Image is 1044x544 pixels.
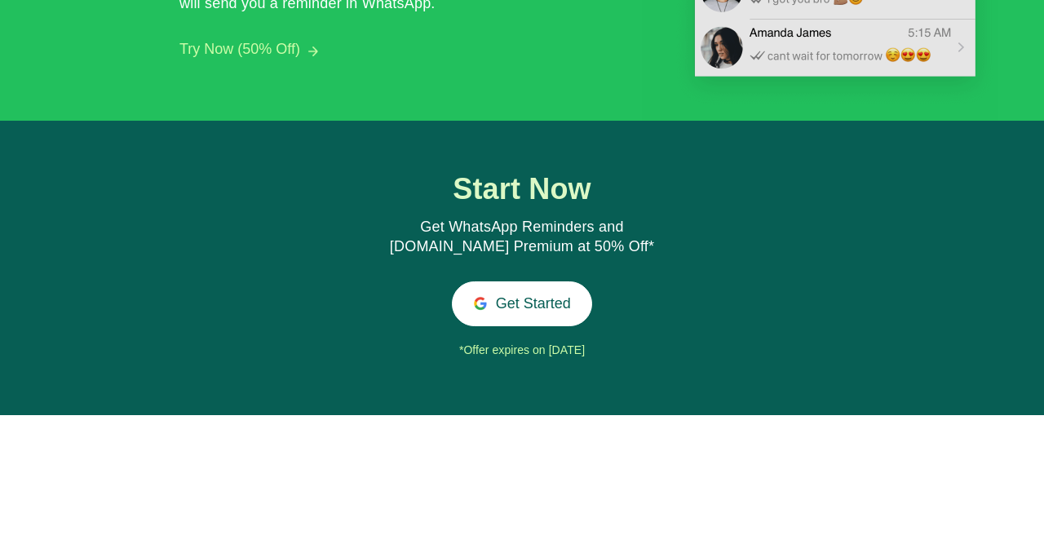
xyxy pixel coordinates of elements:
[286,338,759,363] div: *Offer expires on [DATE]
[452,281,593,326] button: Get Started
[179,41,300,58] button: Try Now (50% Off)
[371,173,673,206] h1: Start Now
[308,46,318,56] img: arrow
[371,218,673,257] div: Get WhatsApp Reminders and [DOMAIN_NAME] Premium at 50% Off*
